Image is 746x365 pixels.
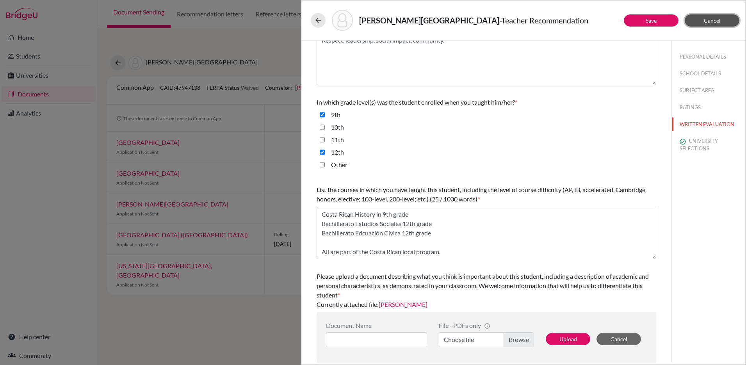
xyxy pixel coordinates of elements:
button: Upload [546,333,590,345]
textarea: Costa Rican History in 9th grade Bachillerato Estudios Sociales 12th grade Bachillerato Edcuación... [317,207,656,259]
textarea: Respect, leadership, social impact, community. [317,33,656,85]
button: SCHOOL DETAILS [672,67,746,80]
label: 10th [331,123,344,132]
label: Choose file [439,332,534,347]
a: [PERSON_NAME] [379,301,427,308]
span: Please upload a document describing what you think is important about this student, including a d... [317,272,649,299]
button: RATINGS [672,101,746,114]
button: SUBJECT AREA [672,84,746,97]
button: Cancel [596,333,641,345]
span: - Teacher Recommendation [499,16,588,25]
div: File - PDFs only [439,322,534,329]
img: check_circle_outline-e4d4ac0f8e9136db5ab2.svg [680,139,686,145]
span: info [484,323,490,329]
div: Currently attached file: [317,269,656,312]
label: Other [331,160,347,169]
label: 11th [331,135,344,144]
label: 12th [331,148,344,157]
span: In which grade level(s) was the student enrolled when you taught him/her? [317,98,515,106]
label: 9th [331,110,340,119]
div: Document Name [326,322,427,329]
span: (25 / 1000 words) [430,195,477,203]
strong: [PERSON_NAME][GEOGRAPHIC_DATA] [359,16,499,25]
button: WRITTEN EVALUATION [672,118,746,131]
button: PERSONAL DETAILS [672,50,746,64]
button: UNIVERSITY SELECTIONS [672,134,746,155]
span: List the courses in which you have taught this student, including the level of course difficulty ... [317,186,646,203]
